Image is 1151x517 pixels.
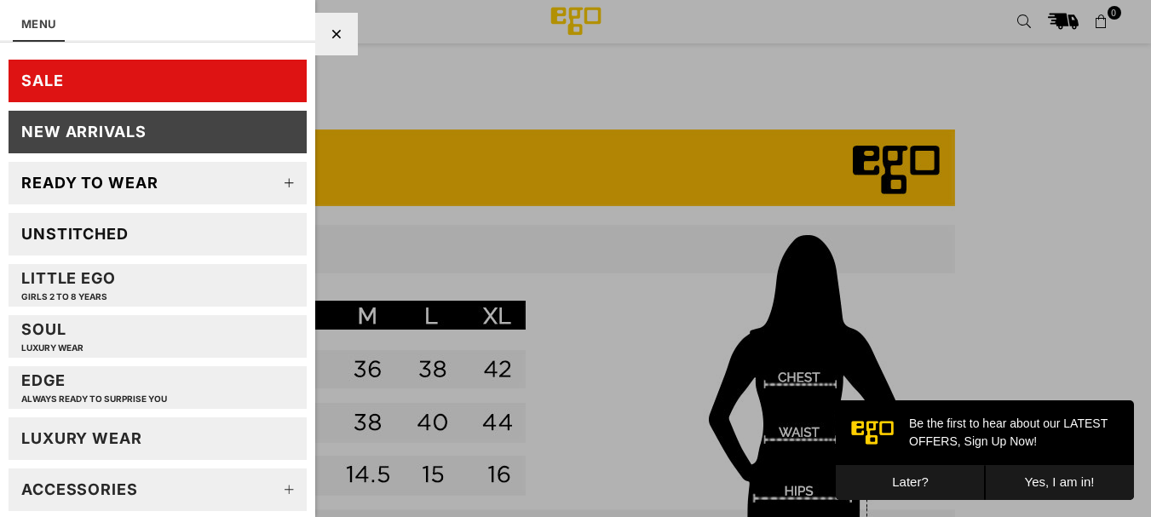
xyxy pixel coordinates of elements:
a: SALE [9,60,307,102]
a: Unstitched [9,213,307,256]
div: EDGE [21,371,167,404]
div: SALE [21,71,64,90]
a: Little EGOGIRLS 2 TO 8 YEARS [9,264,307,307]
a: MENU [21,17,56,31]
a: LUXURY WEAR [9,417,307,460]
div: New Arrivals [21,122,147,141]
p: LUXURY WEAR [21,342,83,353]
div: Unstitched [21,224,129,244]
div: Little EGO [21,268,116,302]
a: Accessories [9,468,307,511]
div: Accessories [21,480,138,499]
div: LUXURY WEAR [21,428,142,448]
p: GIRLS 2 TO 8 YEARS [21,291,116,302]
div: Close Menu [315,13,358,55]
div: Ready to wear [21,173,158,192]
p: Always ready to surprise you [21,393,167,405]
a: SoulLUXURY WEAR [9,315,307,358]
iframe: webpush-onsite [836,400,1134,500]
a: New Arrivals [9,111,307,153]
a: Ready to wear [9,162,307,204]
div: Soul [21,319,83,353]
a: EDGEAlways ready to surprise you [9,366,307,409]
